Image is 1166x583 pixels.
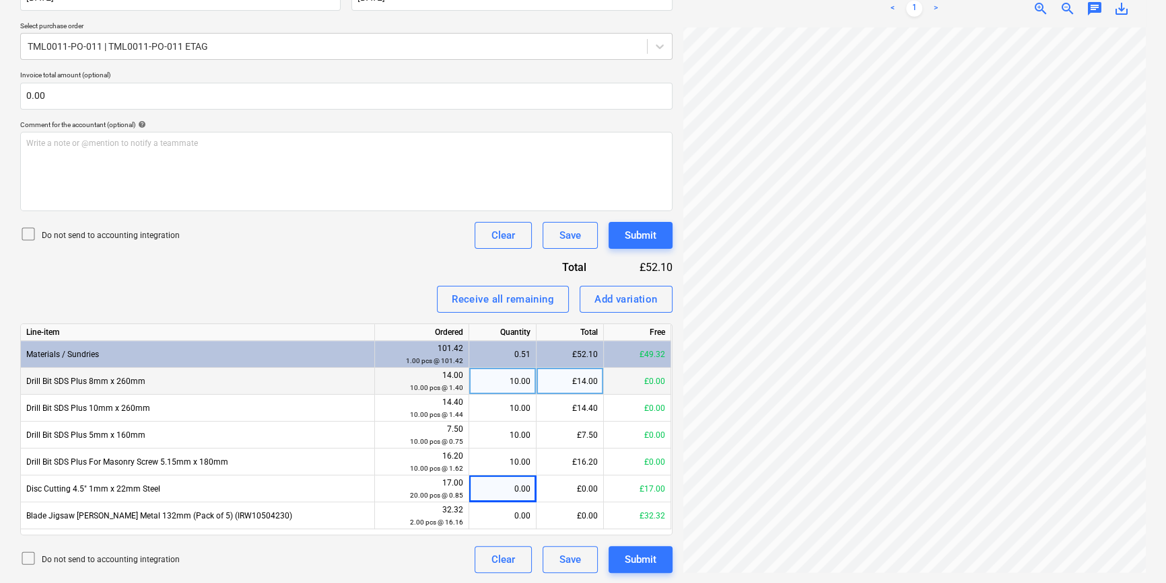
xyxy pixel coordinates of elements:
div: Comment for the accountant (optional) [20,120,673,129]
small: 10.00 pcs @ 0.75 [410,438,463,445]
div: Receive all remaining [452,290,554,308]
div: Clear [491,551,515,568]
div: Add variation [594,290,658,308]
div: Clear [491,227,515,244]
span: help [135,120,146,128]
div: 14.40 [380,396,463,421]
div: 101.42 [380,342,463,367]
button: Submit [609,222,673,249]
div: £14.40 [537,395,604,422]
a: Page 1 is your current page [906,1,922,17]
div: Save [559,551,581,568]
div: £0.00 [537,502,604,529]
div: Free [604,324,671,341]
button: Save [543,546,598,573]
div: Submit [625,551,656,568]
button: Clear [475,222,532,249]
div: £7.50 [537,422,604,449]
p: Do not send to accounting integration [42,554,180,566]
small: 10.00 pcs @ 1.40 [410,384,463,391]
div: 32.32 [380,504,463,529]
div: 0.51 [475,341,530,368]
div: Drill Bit SDS Plus For Masonry Screw 5.15mm x 180mm [21,449,375,475]
p: Do not send to accounting integration [42,230,180,241]
p: Invoice total amount (optional) [20,71,673,82]
small: 2.00 pcs @ 16.16 [410,518,463,526]
div: 10.00 [475,395,530,422]
span: Materials / Sundries [26,350,99,359]
div: 0.00 [475,475,530,502]
small: 10.00 pcs @ 1.44 [410,411,463,418]
div: £0.00 [604,422,671,449]
iframe: Chat Widget [1099,518,1166,583]
div: 14.00 [380,369,463,394]
div: 17.00 [380,477,463,502]
span: zoom_out [1060,1,1076,17]
div: £0.00 [604,368,671,395]
span: save_alt [1113,1,1130,17]
button: Add variation [580,286,673,313]
div: 7.50 [380,423,463,448]
small: 10.00 pcs @ 1.62 [410,465,463,472]
div: £0.00 [604,395,671,422]
div: Quantity [469,324,537,341]
div: £16.20 [537,449,604,475]
a: Previous page [885,1,901,17]
div: Drill Bit SDS Plus 8mm x 260mm [21,368,375,395]
p: Select purchase order [20,22,673,33]
div: Drill Bit SDS Plus 5mm x 160mm [21,422,375,449]
div: £14.00 [537,368,604,395]
div: 10.00 [475,368,530,395]
span: zoom_in [1033,1,1049,17]
div: Submit [625,227,656,244]
div: £52.10 [537,341,604,368]
input: Invoice total amount (optional) [20,83,673,110]
div: 16.20 [380,450,463,475]
span: chat [1087,1,1103,17]
button: Save [543,222,598,249]
div: Drill Bit SDS Plus 10mm x 260mm [21,395,375,422]
div: 0.00 [475,502,530,529]
div: £49.32 [604,341,671,368]
a: Next page [928,1,944,17]
div: Line-item [21,324,375,341]
small: 1.00 pcs @ 101.42 [406,357,463,364]
div: Ordered [375,324,469,341]
div: £52.10 [608,260,673,275]
small: 20.00 pcs @ 0.85 [410,492,463,499]
div: £17.00 [604,475,671,502]
button: Submit [609,546,673,573]
div: Blade Jigsaw [PERSON_NAME] Metal 132mm (Pack of 5) (IRW10504230) [21,502,375,529]
button: Receive all remaining [437,286,569,313]
div: £0.00 [537,475,604,502]
div: £0.00 [604,449,671,475]
div: 10.00 [475,449,530,475]
div: £32.32 [604,502,671,529]
div: Save [559,227,581,244]
div: Total [537,324,604,341]
div: Disc Cutting 4.5" 1mm x 22mm Steel [21,475,375,502]
button: Clear [475,546,532,573]
div: 10.00 [475,422,530,449]
div: Total [498,260,608,275]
